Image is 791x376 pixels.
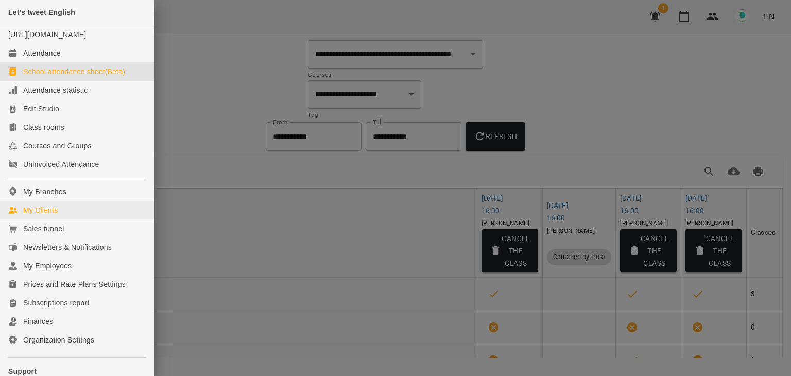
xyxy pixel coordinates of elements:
[23,66,125,77] div: School attendance sheet(Beta)
[23,335,94,345] div: Organization Settings
[23,298,90,308] div: Subscriptions report
[23,224,64,234] div: Sales funnel
[23,279,126,289] div: Prices and Rate Plans Settings
[8,8,75,16] span: Let's tweet English
[23,316,53,327] div: Finances
[8,30,86,39] a: [URL][DOMAIN_NAME]
[23,48,61,58] div: Attendance
[23,261,72,271] div: My Employees
[23,85,88,95] div: Attendance statistic
[23,205,58,215] div: My Clients
[23,104,59,114] div: Edit Studio
[23,141,92,151] div: Courses and Groups
[23,122,64,132] div: Class rooms
[23,242,112,252] div: Newsletters & Notifications
[23,186,66,197] div: My Branches
[23,159,99,169] div: Uninvoiced Attendance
